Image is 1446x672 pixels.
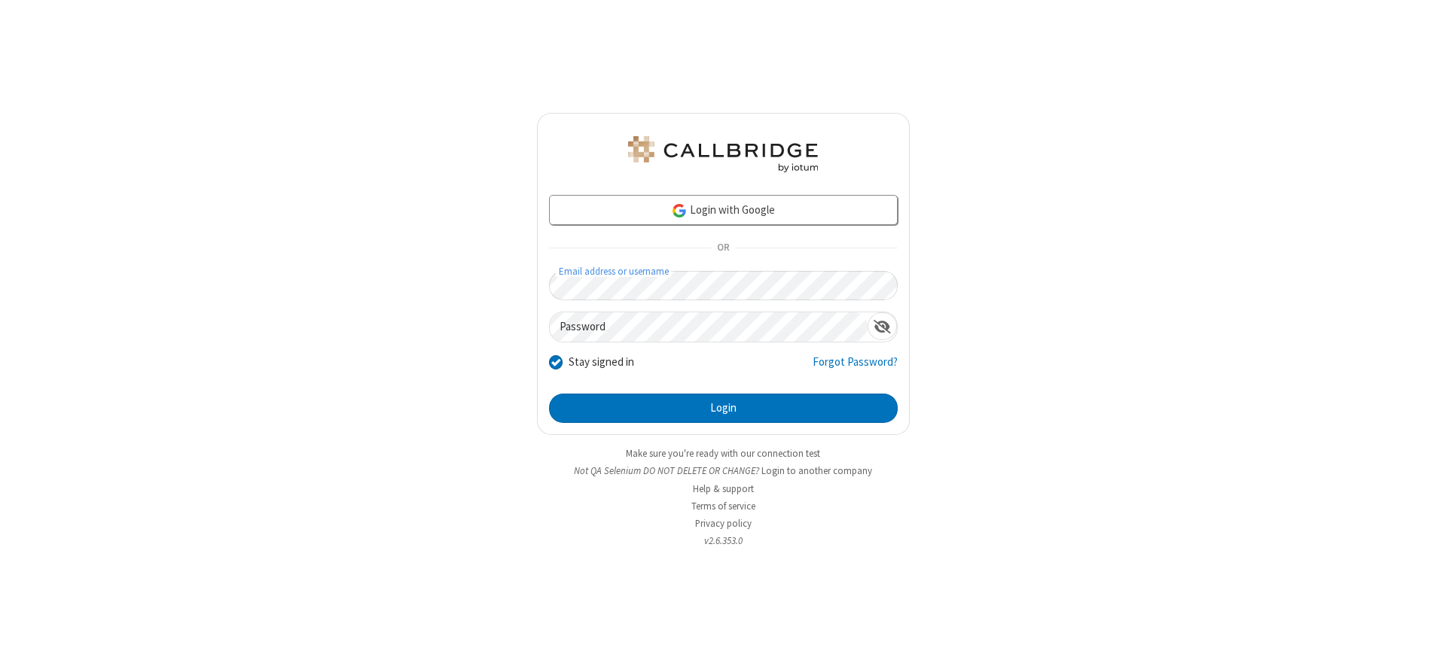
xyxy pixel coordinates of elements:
[537,464,910,478] li: Not QA Selenium DO NOT DELETE OR CHANGE?
[626,447,820,460] a: Make sure you're ready with our connection test
[549,271,898,300] input: Email address or username
[550,312,868,342] input: Password
[813,354,898,382] a: Forgot Password?
[868,312,897,340] div: Show password
[625,136,821,172] img: QA Selenium DO NOT DELETE OR CHANGE
[693,482,754,495] a: Help & support
[671,202,688,219] img: google-icon.png
[761,464,872,478] button: Login to another company
[537,534,910,548] li: v2.6.353.0
[691,500,755,512] a: Terms of service
[549,394,898,424] button: Login
[549,195,898,225] a: Login with Google
[711,238,735,259] span: OR
[569,354,634,371] label: Stay signed in
[695,517,752,530] a: Privacy policy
